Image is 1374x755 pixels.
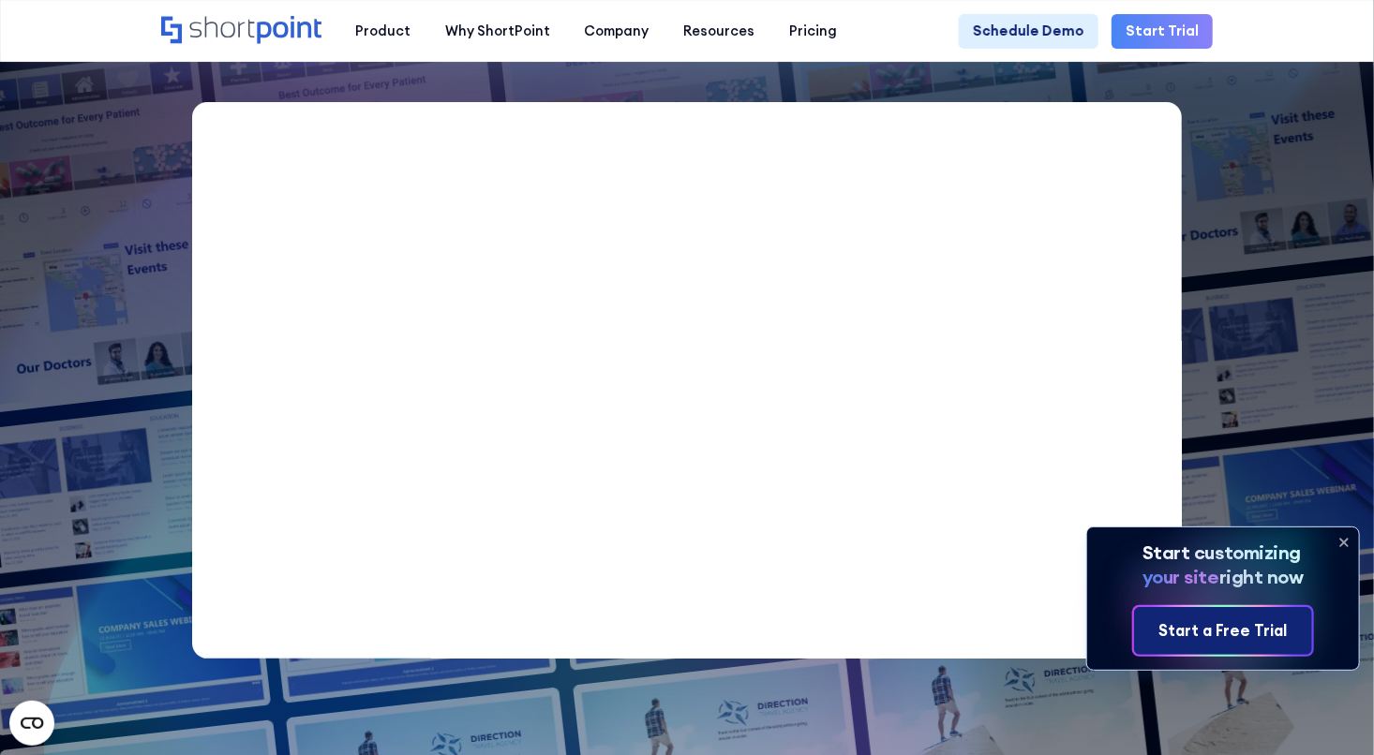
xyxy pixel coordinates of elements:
a: Start a Free Trial [1134,607,1312,655]
div: Resources [683,21,754,41]
a: Schedule Demo [959,14,1098,49]
button: Open CMP widget [9,701,54,746]
div: Pricing [789,21,837,41]
div: Company [585,21,650,41]
a: Home [161,16,321,46]
a: Start Trial [1112,14,1212,49]
a: Why ShortPoint [428,14,568,49]
div: Why ShortPoint [445,21,550,41]
a: Resources [666,14,772,49]
a: Company [567,14,666,49]
div: Product [355,21,411,41]
iframe: ShortPoint Promo [192,102,1182,659]
iframe: Chat Widget [1038,539,1374,755]
div: Start a Free Trial [1158,619,1287,643]
a: Pricing [771,14,854,49]
a: Product [338,14,428,49]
